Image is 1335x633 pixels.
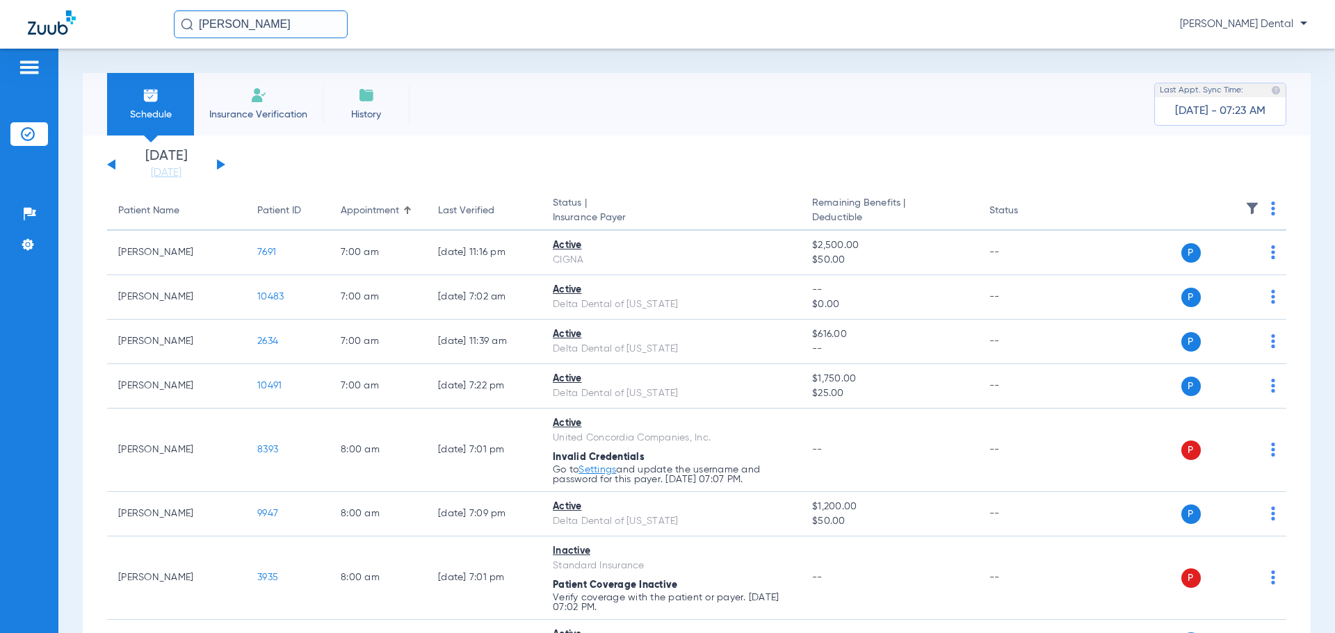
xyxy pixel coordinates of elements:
td: [DATE] 7:02 AM [427,275,542,320]
iframe: Chat Widget [1265,566,1335,633]
td: 7:00 AM [330,364,427,409]
div: Patient Name [118,204,235,218]
span: [DATE] - 07:23 AM [1175,104,1265,118]
span: 2634 [257,336,278,346]
span: -- [812,283,966,297]
span: Insurance Payer [553,211,790,225]
div: Active [553,238,790,253]
span: Insurance Verification [204,108,312,122]
span: P [1181,504,1201,524]
span: Patient Coverage Inactive [553,580,677,590]
span: -- [812,445,823,454]
span: P [1181,441,1201,460]
input: Search for patients [174,10,348,38]
div: Active [553,416,790,431]
td: -- [978,536,1072,620]
span: 8393 [257,445,278,454]
div: Delta Dental of [US_STATE] [553,297,790,312]
img: Zuub Logo [28,10,76,35]
span: $1,750.00 [812,372,966,386]
td: -- [978,320,1072,364]
img: History [358,87,375,104]
div: Delta Dental of [US_STATE] [553,342,790,356]
span: Schedule [118,108,184,122]
a: Settings [578,465,616,475]
span: $50.00 [812,253,966,268]
img: group-dot-blue.svg [1271,443,1275,457]
img: Schedule [143,87,159,104]
p: Verify coverage with the patient or payer. [DATE] 07:02 PM. [553,593,790,612]
td: [DATE] 7:22 PM [427,364,542,409]
td: [PERSON_NAME] [107,536,246,620]
td: 7:00 AM [330,320,427,364]
span: [PERSON_NAME] Dental [1180,17,1307,31]
div: Active [553,372,790,386]
td: -- [978,275,1072,320]
span: 7691 [257,247,276,257]
span: P [1181,332,1201,352]
span: $1,200.00 [812,500,966,514]
span: P [1181,377,1201,396]
span: P [1181,243,1201,263]
img: group-dot-blue.svg [1271,202,1275,215]
div: CIGNA [553,253,790,268]
th: Remaining Benefits | [801,192,978,231]
img: Manual Insurance Verification [250,87,267,104]
td: 8:00 AM [330,492,427,536]
td: 7:00 AM [330,275,427,320]
span: $616.00 [812,327,966,342]
span: Last Appt. Sync Time: [1160,83,1243,97]
span: History [333,108,399,122]
img: last sync help info [1271,85,1281,95]
td: -- [978,231,1072,275]
span: 10483 [257,292,284,302]
div: Appointment [341,204,399,218]
img: group-dot-blue.svg [1271,507,1275,520]
span: -- [812,573,823,582]
img: group-dot-blue.svg [1271,245,1275,259]
td: [PERSON_NAME] [107,320,246,364]
td: -- [978,364,1072,409]
div: Delta Dental of [US_STATE] [553,514,790,529]
span: 9947 [257,509,278,518]
img: filter.svg [1245,202,1259,215]
th: Status | [542,192,801,231]
a: [DATE] [124,166,208,180]
span: 3935 [257,573,278,582]
div: Patient ID [257,204,301,218]
span: P [1181,568,1201,588]
td: [PERSON_NAME] [107,231,246,275]
td: 7:00 AM [330,231,427,275]
td: -- [978,492,1072,536]
img: hamburger-icon [18,59,40,76]
span: Invalid Credentials [553,452,645,462]
td: [PERSON_NAME] [107,492,246,536]
span: $2,500.00 [812,238,966,253]
td: 8:00 AM [330,536,427,620]
td: [PERSON_NAME] [107,275,246,320]
div: Last Verified [438,204,531,218]
td: [DATE] 11:16 PM [427,231,542,275]
span: $50.00 [812,514,966,529]
span: $25.00 [812,386,966,401]
td: 8:00 AM [330,409,427,492]
td: [PERSON_NAME] [107,364,246,409]
td: [DATE] 7:09 PM [427,492,542,536]
span: $0.00 [812,297,966,312]
td: [DATE] 7:01 PM [427,536,542,620]
div: Active [553,500,790,514]
img: group-dot-blue.svg [1271,379,1275,393]
li: [DATE] [124,149,208,180]
span: 10491 [257,381,282,391]
p: Go to and update the username and password for this payer. [DATE] 07:07 PM. [553,465,790,484]
td: [PERSON_NAME] [107,409,246,492]
img: group-dot-blue.svg [1271,290,1275,304]
th: Status [978,192,1072,231]
div: Patient Name [118,204,179,218]
td: [DATE] 7:01 PM [427,409,542,492]
div: Active [553,327,790,342]
div: Inactive [553,544,790,559]
div: United Concordia Companies, Inc. [553,431,790,445]
img: group-dot-blue.svg [1271,334,1275,348]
